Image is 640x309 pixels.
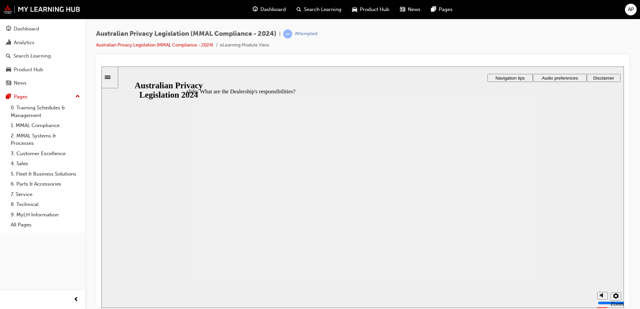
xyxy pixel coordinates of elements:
button: Disclaimer [485,7,519,15]
a: 0. Training Schedules & Management [8,103,83,120]
a: 9. MyLH Information [8,210,83,220]
a: All Pages [8,220,83,230]
span: car-icon [352,5,357,14]
a: News [3,77,83,89]
button: DashboardAnalyticsSearch LearningProduct HubNews [3,21,83,91]
span: Audio preferences [440,9,476,14]
a: pages-iconPages [426,3,458,16]
div: News [14,79,26,87]
a: Australian Privacy Legislation (MMAL Compliance - 2024) [96,42,213,48]
span: Navigation tips [394,9,423,14]
a: news-iconNews [395,3,426,16]
span: guage-icon [6,26,11,32]
span: Dashboard [260,6,286,13]
a: search-iconSearch Learning [291,3,347,16]
a: 5. Fleet & Business Solutions [8,169,83,179]
a: 4. Sales [8,159,83,169]
span: Disclaimer [492,9,512,14]
span: pages-icon [431,5,436,14]
span: pages-icon [6,94,11,100]
span: news-icon [400,5,405,14]
img: mmal [3,5,80,14]
span: Search Learning [304,6,341,13]
span: prev-icon [74,296,79,304]
span: Australian Privacy Legislation (MMAL Compliance - 2024) [96,30,276,38]
span: search-icon [6,53,11,59]
a: Search Learning [3,50,83,62]
span: search-icon [297,5,301,14]
a: Analytics [3,36,83,49]
div: Product Hub [14,66,43,74]
a: 1. MMAL Compliance [8,120,83,131]
a: 6. Parts & Accessories [8,179,83,189]
a: Product Hub [3,64,83,76]
div: Search Learning [13,52,51,60]
div: misc controls [492,220,519,241]
button: Mute (Ctrl+Alt+M) [496,225,506,233]
span: news-icon [6,80,11,86]
span: Pages [439,6,453,13]
div: Attempted [295,31,317,37]
button: Navigation tips [386,7,431,15]
a: guage-iconDashboard [247,3,291,16]
a: 3. Customer Excellence [8,148,83,159]
span: | [279,30,281,38]
a: 8. Technical [8,199,83,210]
span: Product Hub [360,6,389,13]
div: Dashboard [14,25,39,33]
a: Dashboard [3,23,83,35]
a: 7. Service [8,189,83,200]
span: up-icon [75,92,80,101]
button: Pages [3,91,83,103]
input: volume [496,234,540,239]
span: News [408,6,420,13]
span: car-icon [6,67,11,73]
span: chart-icon [6,40,11,46]
button: Audio preferences [431,7,485,15]
span: guage-icon [253,5,258,14]
span: learningRecordVerb_ATTEMPT-icon [283,29,292,38]
a: 2. MMAL Systems & Processes [8,131,83,148]
button: Settings [509,226,520,234]
li: eLearning Module View [220,41,269,49]
label: Zoom to fit [509,234,523,254]
button: AP [625,4,637,15]
div: Pages [14,93,27,101]
div: Analytics [14,39,34,46]
a: car-iconProduct Hub [347,3,395,16]
span: AP [628,6,634,13]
